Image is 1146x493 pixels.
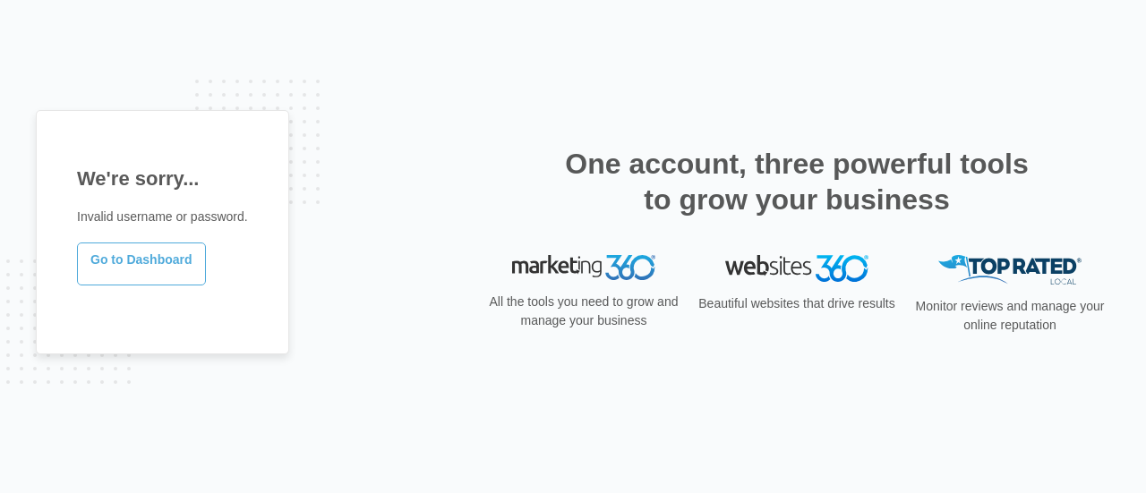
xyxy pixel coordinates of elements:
[483,293,684,330] p: All the tools you need to grow and manage your business
[77,242,206,285] a: Go to Dashboard
[938,255,1082,285] img: Top Rated Local
[77,164,248,193] h1: We're sorry...
[725,255,868,281] img: Websites 360
[512,255,655,280] img: Marketing 360
[910,297,1110,335] p: Monitor reviews and manage your online reputation
[77,208,248,226] p: Invalid username or password.
[697,294,897,313] p: Beautiful websites that drive results
[560,146,1034,217] h2: One account, three powerful tools to grow your business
